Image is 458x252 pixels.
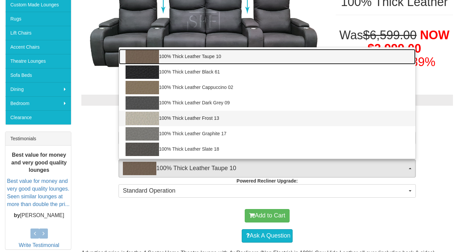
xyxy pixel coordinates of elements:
[126,65,159,79] img: 100% Thick Leather Black 61
[5,110,71,124] a: Clearance
[5,82,71,96] a: Dining
[7,211,71,219] p: [PERSON_NAME]
[119,159,416,178] button: 100% Thick Leather Taupe 10100% Thick Leather Taupe 10
[5,26,71,40] a: Lift Chairs
[336,29,453,68] h1: Was
[5,96,71,110] a: Bedroom
[126,96,159,110] img: 100% Thick Leather Dark Grey 09
[19,242,59,248] a: Write Testimonial
[119,64,415,80] a: 100% Thick Leather Black 61
[126,143,159,156] img: 100% Thick Leather Slate 18
[11,152,67,173] b: Best value for money and very good quality lounges
[119,142,415,157] a: 100% Thick Leather Slate 18
[119,49,415,64] a: 100% Thick Leather Taupe 10
[123,187,407,195] span: Standard Operation
[242,229,292,243] a: Ask A Question
[5,40,71,54] a: Accent Chairs
[5,54,71,68] a: Theatre Lounges
[119,80,415,95] a: 100% Thick Leather Cappuccino 02
[119,95,415,111] a: 100% Thick Leather Dark Grey 09
[126,112,159,125] img: 100% Thick Leather Frost 13
[363,28,416,42] del: $6,599.00
[123,162,156,175] img: 100% Thick Leather Taupe 10
[14,212,20,218] b: by
[119,184,416,198] button: Standard Operation
[7,178,70,207] a: Best value for money and very good quality lounges. Seen similar lounges at more than double the ...
[126,81,159,94] img: 100% Thick Leather Cappuccino 02
[119,126,415,142] a: 100% Thick Leather Graphite 17
[237,178,298,184] strong: Powered Recliner Upgrade:
[126,127,159,141] img: 100% Thick Leather Graphite 17
[126,50,159,63] img: 100% Thick Leather Taupe 10
[119,111,415,126] a: 100% Thick Leather Frost 13
[123,162,407,175] span: 100% Thick Leather Taupe 10
[5,68,71,82] a: Sofa Beds
[5,12,71,26] a: Rugs
[368,28,449,55] span: NOW $3,999.00
[245,209,290,222] button: Add to Cart
[81,112,453,121] h3: Choose from the options below then add to cart
[5,132,71,146] div: Testimonials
